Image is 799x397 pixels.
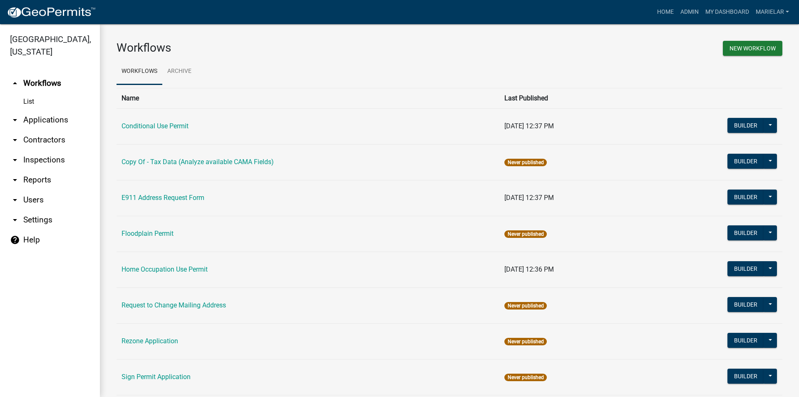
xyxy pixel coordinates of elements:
a: Request to Change Mailing Address [122,301,226,309]
button: Builder [727,154,764,169]
a: Conditional Use Permit [122,122,189,130]
i: arrow_drop_down [10,135,20,145]
span: Never published [504,302,546,310]
a: Copy Of - Tax Data (Analyze available CAMA Fields) [122,158,274,166]
th: Name [117,88,499,108]
i: arrow_drop_down [10,195,20,205]
i: arrow_drop_down [10,115,20,125]
span: Never published [504,230,546,238]
button: Builder [727,297,764,312]
a: Floodplain Permit [122,230,174,237]
i: arrow_drop_down [10,155,20,165]
button: New Workflow [723,41,782,56]
a: marielar [752,4,792,20]
a: Workflows [117,58,162,85]
i: arrow_drop_up [10,78,20,88]
a: Admin [677,4,702,20]
a: Sign Permit Application [122,373,191,381]
button: Builder [727,225,764,240]
span: Never published [504,374,546,381]
button: Builder [727,190,764,205]
th: Last Published [499,88,640,108]
span: [DATE] 12:37 PM [504,194,554,202]
button: Builder [727,118,764,133]
span: Never published [504,159,546,166]
a: My Dashboard [702,4,752,20]
a: Home Occupation Use Permit [122,265,208,273]
button: Builder [727,261,764,276]
span: [DATE] 12:36 PM [504,265,554,273]
a: Rezone Application [122,337,178,345]
span: Never published [504,338,546,345]
button: Builder [727,369,764,384]
button: Builder [727,333,764,348]
a: Home [654,4,677,20]
span: [DATE] 12:37 PM [504,122,554,130]
i: arrow_drop_down [10,215,20,225]
i: help [10,235,20,245]
a: Archive [162,58,196,85]
h3: Workflows [117,41,443,55]
i: arrow_drop_down [10,175,20,185]
a: E911 Address Request Form [122,194,204,202]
